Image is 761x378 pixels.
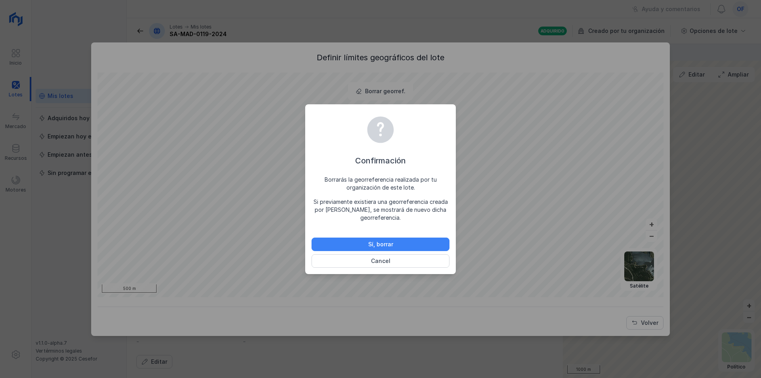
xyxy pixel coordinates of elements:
[312,238,449,251] button: Sí, borrar
[312,155,449,166] div: Confirmación
[312,176,449,192] div: Borrarás la georreferencia realizada por tu organización de este lote.
[368,240,393,248] div: Sí, borrar
[312,254,449,268] button: Cancel
[371,257,390,265] div: Cancel
[312,198,449,222] div: Si previamente existiera una georreferencia creada por [PERSON_NAME], se mostrará de nuevo dicha ...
